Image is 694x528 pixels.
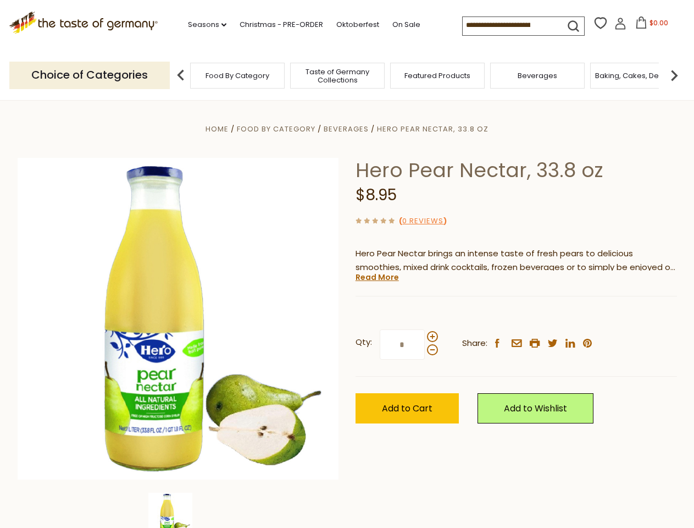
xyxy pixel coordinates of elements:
[629,16,675,33] button: $0.00
[356,335,372,349] strong: Qty:
[392,19,420,31] a: On Sale
[356,272,399,283] a: Read More
[649,18,668,28] span: $0.00
[478,393,593,424] a: Add to Wishlist
[356,184,397,206] span: $8.95
[206,124,229,134] a: Home
[518,71,557,80] a: Beverages
[404,71,470,80] a: Featured Products
[9,62,170,89] p: Choice of Categories
[356,158,677,183] h1: Hero Pear Nectar, 33.8 oz
[188,19,226,31] a: Seasons
[170,64,192,86] img: previous arrow
[324,124,369,134] a: Beverages
[206,71,269,80] a: Food By Category
[293,68,381,84] a: Taste of Germany Collections
[240,19,323,31] a: Christmas - PRE-ORDER
[377,124,488,134] a: Hero Pear Nectar, 33.8 oz
[595,71,680,80] a: Baking, Cakes, Desserts
[462,337,487,350] span: Share:
[382,402,432,415] span: Add to Cart
[18,158,339,480] img: Hero Pear Nectar, 33.8 oz
[380,329,425,360] input: Qty:
[356,247,677,274] p: Hero Pear Nectar brings an intense taste of fresh pears to delicious smoothies, mixed drink cockt...
[237,124,315,134] a: Food By Category
[356,393,459,424] button: Add to Cart
[663,64,685,86] img: next arrow
[399,216,447,226] span: ( )
[336,19,379,31] a: Oktoberfest
[402,216,443,227] a: 0 Reviews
